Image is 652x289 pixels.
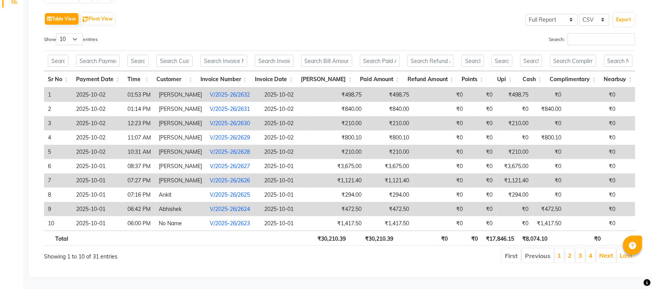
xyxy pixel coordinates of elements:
[497,202,533,216] td: ₹0
[533,102,565,116] td: ₹840.00
[467,88,497,102] td: ₹0
[452,231,482,246] th: ₹0
[155,159,206,173] td: [PERSON_NAME]
[533,159,565,173] td: ₹0
[307,131,365,145] td: ₹800.10
[605,231,641,246] th: ₹0
[497,216,533,231] td: ₹0
[210,91,250,98] a: V/2025-26/2632
[124,102,155,116] td: 01:14 PM
[72,188,124,202] td: 2025-10-01
[307,159,365,173] td: ₹3,675.00
[260,116,307,131] td: 2025-10-02
[565,188,620,202] td: ₹0
[72,159,124,173] td: 2025-10-01
[44,216,72,231] td: 10
[307,145,365,159] td: ₹210.00
[565,131,620,145] td: ₹0
[124,216,155,231] td: 06:00 PM
[72,88,124,102] td: 2025-10-02
[365,116,413,131] td: ₹210.00
[306,231,350,246] th: ₹30,210.39
[365,188,413,202] td: ₹294.00
[413,116,467,131] td: ₹0
[44,202,72,216] td: 9
[404,71,458,88] th: Refund Amount: activate to sort column ascending
[407,55,454,67] input: Search Refund Amount
[307,188,365,202] td: ₹294.00
[260,159,307,173] td: 2025-10-01
[124,159,155,173] td: 08:37 PM
[565,159,620,173] td: ₹0
[568,252,572,259] a: 2
[568,33,635,45] input: Search:
[497,131,533,145] td: ₹0
[497,173,533,188] td: ₹1,121.40
[565,88,620,102] td: ₹0
[124,202,155,216] td: 06:42 PM
[365,145,413,159] td: ₹210.00
[45,13,78,25] button: Table View
[549,33,635,45] label: Search:
[488,71,516,88] th: Upi: activate to sort column ascending
[210,191,250,198] a: V/2025-26/2625
[307,116,365,131] td: ₹210.00
[350,231,397,246] th: ₹30,210.39
[48,55,68,67] input: Search Sr No
[153,71,196,88] th: Customer: activate to sort column ascending
[565,102,620,116] td: ₹0
[497,116,533,131] td: ₹210.00
[546,71,600,88] th: Complimentary: activate to sort column ascending
[44,231,72,246] th: Total
[260,173,307,188] td: 2025-10-01
[155,116,206,131] td: [PERSON_NAME]
[72,173,124,188] td: 2025-10-01
[200,55,247,67] input: Search Invoice Number
[72,116,124,131] td: 2025-10-02
[307,173,365,188] td: ₹1,121.40
[44,131,72,145] td: 4
[467,173,497,188] td: ₹0
[467,188,497,202] td: ₹0
[550,55,596,67] input: Search Complimentary
[413,159,467,173] td: ₹0
[467,216,497,231] td: ₹0
[197,71,251,88] th: Invoice Number: activate to sort column ascending
[56,33,83,45] select: Showentries
[155,88,206,102] td: [PERSON_NAME]
[44,71,72,88] th: Sr No: activate to sort column ascending
[518,231,551,246] th: ₹8,074.10
[365,102,413,116] td: ₹840.00
[365,131,413,145] td: ₹800.10
[360,55,400,67] input: Search Paid Amount
[156,55,192,67] input: Search Customer
[413,102,467,116] td: ₹0
[260,188,307,202] td: 2025-10-01
[124,145,155,159] td: 10:31 AM
[365,159,413,173] td: ₹3,675.00
[72,71,124,88] th: Payment Date: activate to sort column ascending
[565,202,620,216] td: ₹0
[413,173,467,188] td: ₹0
[210,148,250,155] a: V/2025-26/2628
[600,71,637,88] th: Nearbuy: activate to sort column ascending
[492,55,513,67] input: Search Upi
[44,102,72,116] td: 2
[72,102,124,116] td: 2025-10-02
[497,145,533,159] td: ₹210.00
[497,88,533,102] td: ₹498.75
[467,202,497,216] td: ₹0
[72,202,124,216] td: 2025-10-01
[565,116,620,131] td: ₹0
[533,131,565,145] td: ₹800.10
[307,202,365,216] td: ₹472.50
[44,159,72,173] td: 6
[356,71,404,88] th: Paid Amount: activate to sort column ascending
[365,173,413,188] td: ₹1,121.40
[467,116,497,131] td: ₹0
[613,13,635,26] button: Export
[413,216,467,231] td: ₹0
[565,216,620,231] td: ₹0
[467,131,497,145] td: ₹0
[599,252,613,259] a: Next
